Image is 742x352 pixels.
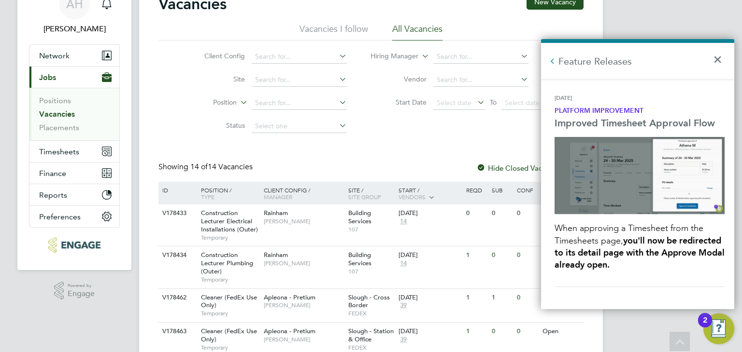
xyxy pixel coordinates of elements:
input: Search for... [433,50,528,64]
span: Temporary [201,310,259,317]
span: Cleaner (FedEx Use Only) [201,293,257,310]
span: Rainham [264,251,288,259]
label: Vendor [371,75,427,83]
div: [DATE] [399,251,461,259]
label: Hiring Manager [363,52,418,61]
span: Temporary [201,276,259,284]
div: Conf [514,182,540,198]
button: Network [29,45,119,66]
span: 14 [399,259,408,268]
span: Preferences [39,212,81,221]
span: Manager [264,193,292,201]
div: 1 [464,289,489,307]
label: Site [189,75,245,83]
input: Search for... [252,73,347,87]
div: ID [160,182,194,198]
div: 0 [464,204,489,222]
button: Open Resource Center, 2 new notifications [703,313,734,344]
span: Slough - Station & Office [348,327,394,343]
div: 2 [703,320,707,333]
a: Powered byEngage [54,282,95,300]
button: Reports [29,184,119,205]
div: [DATE] [399,327,461,336]
div: Engage Resource Centre [541,39,734,309]
span: 14 [399,217,408,226]
span: Network [39,51,70,60]
input: Search for... [252,50,347,64]
div: V178434 [160,246,194,264]
div: V178433 [160,204,194,222]
a: Positions [39,96,71,105]
strong: Platform Improvement [555,107,643,115]
div: Sub [489,182,514,198]
span: 107 [348,268,394,275]
div: 0 [489,246,514,264]
span: Select date [437,98,471,107]
label: Status [189,121,245,130]
span: Reports [39,190,67,200]
img: conceptresources-logo-retina.png [48,237,100,253]
div: 1 [464,246,489,264]
span: Slough - Cross Border [348,293,390,310]
span: Rainham [264,209,288,217]
span: Construction Lecturer Electrical Installations (Outer) [201,209,258,233]
span: [PERSON_NAME] [264,217,343,225]
li: All Vacancies [392,23,442,41]
div: V178463 [160,323,194,340]
div: Open [540,204,582,222]
span: To [487,96,499,108]
span: Type [201,193,214,201]
button: Preferences [29,206,119,227]
span: [PERSON_NAME] [264,301,343,309]
span: Site Group [348,193,381,201]
div: 0 [489,204,514,222]
button: Jobs [29,67,119,88]
div: Open [540,246,582,264]
div: Jobs [29,88,119,140]
span: Construction Lecturer Plumbing (Outer) [201,251,253,275]
div: 0 [514,323,540,340]
span: Finance [39,169,66,178]
a: Vacancies [39,109,75,119]
span: Jobs [39,73,56,82]
div: [DATE] [555,94,725,106]
div: Start / [396,182,464,206]
div: Status [540,182,582,198]
button: Close [713,46,727,67]
span: FEDEX [348,344,394,352]
h2: Feature Releases [541,43,734,80]
span: 107 [348,226,394,233]
div: 1 [489,289,514,307]
span: When approving a Timesheet from the Timesheets page, [555,223,706,245]
div: Reqd [464,182,489,198]
span: Temporary [201,234,259,242]
button: Finance [29,162,119,184]
div: 0 [514,246,540,264]
div: [DATE] [399,294,461,302]
span: Powered by [68,282,95,290]
div: Open [540,323,582,340]
button: Timesheets [29,141,119,162]
div: 0 [514,204,540,222]
div: [DATE] [399,209,461,217]
span: Select date [505,98,540,107]
span: Alex Hyde [29,23,120,35]
label: Hide Closed Vacancies [476,163,562,173]
input: Search for... [433,73,528,87]
div: 1 [464,323,489,340]
label: Position [181,98,237,108]
div: Open [540,289,582,307]
span: Cleaner (FedEx Use Only) [201,327,257,343]
span: Temporary [201,344,259,352]
label: Client Config [189,52,245,60]
div: V178462 [160,289,194,307]
span: [PERSON_NAME] [264,336,343,343]
strong: you'll now be redirected to its detail page with the Approve Modal already open. [555,235,727,270]
span: 39 [399,336,408,344]
span: Apleona - Pretium [264,293,315,301]
span: Timesheets [39,147,79,156]
span: Apleona - Pretium [264,327,315,335]
span: 14 Vacancies [190,162,253,172]
span: FEDEX [348,310,394,317]
span: [PERSON_NAME] [264,259,343,267]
